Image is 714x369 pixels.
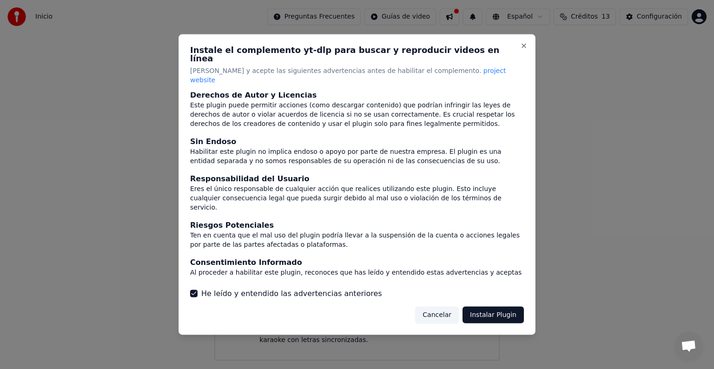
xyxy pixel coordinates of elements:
[190,89,524,100] div: Derechos de Autor y Licencias
[463,306,524,323] button: Instalar Plugin
[190,219,524,231] div: Riesgos Potenciales
[190,147,524,165] div: Habilitar este plugin no implica endoso o apoyo por parte de nuestra empresa. El plugin es una en...
[190,257,524,268] div: Consentimiento Informado
[190,173,524,184] div: Responsabilidad del Usuario
[190,100,524,128] div: Este plugin puede permitir acciones (como descargar contenido) que podrían infringir las leyes de...
[190,67,506,84] span: project website
[190,46,524,63] h2: Instale el complemento yt-dlp para buscar y reproducir videos en línea
[415,306,459,323] button: Cancelar
[190,268,524,286] div: Al proceder a habilitar este plugin, reconoces que has leído y entendido estas advertencias y ace...
[190,66,524,85] p: [PERSON_NAME] y acepte las siguientes advertencias antes de habilitar el complemento.
[190,184,524,212] div: Eres el único responsable de cualquier acción que realices utilizando este plugin. Esto incluye c...
[190,136,524,147] div: Sin Endoso
[190,231,524,249] div: Ten en cuenta que el mal uso del plugin podría llevar a la suspensión de la cuenta o acciones leg...
[201,288,382,299] label: He leído y entendido las advertencias anteriores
